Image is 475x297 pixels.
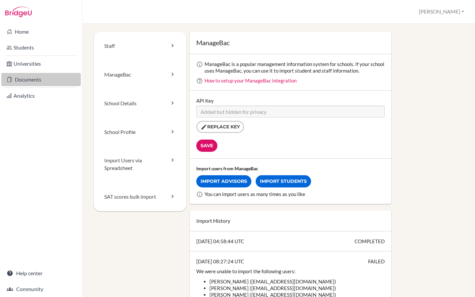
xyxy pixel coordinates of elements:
p: We were unable to import the following users: [196,268,385,275]
a: How to setup your ManageBac integration [205,78,297,83]
input: Added but hidden for privacy [196,106,385,117]
a: Import Users via Spreadsheet [94,146,186,182]
a: Documents [1,73,81,86]
input: Save [196,140,217,152]
a: ManageBac [94,60,186,89]
div: Import users from ManageBac [196,165,385,172]
a: Help center [1,267,81,280]
a: SAT scores bulk import [94,182,186,211]
span: COMPLETED [355,238,385,245]
div: ManageBac is a popular management information system for schools. If your school uses ManageBac, ... [205,61,385,74]
button: Replace key [196,121,244,133]
div: [DATE] 04:58:44 UTC [190,231,391,251]
div: You can import users as many times as you like [205,191,385,197]
a: Community [1,282,81,296]
a: Import Students [256,175,311,187]
li: [PERSON_NAME] ([EMAIL_ADDRESS][DOMAIN_NAME]) [209,285,385,291]
img: Bridge-U [5,7,32,17]
h1: ManageBac [196,38,385,47]
a: Students [1,41,81,54]
a: Analytics [1,89,81,102]
button: [PERSON_NAME] [416,6,467,18]
li: [PERSON_NAME] ([EMAIL_ADDRESS][DOMAIN_NAME]) [209,278,385,285]
a: Universities [1,57,81,70]
label: API Key [196,97,214,104]
a: Staff [94,32,186,60]
span: FAILED [368,258,385,265]
h2: Import History [196,217,385,224]
a: Home [1,25,81,38]
a: School Profile [94,118,186,147]
a: Import Advisors [196,175,251,187]
a: School Details [94,89,186,118]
